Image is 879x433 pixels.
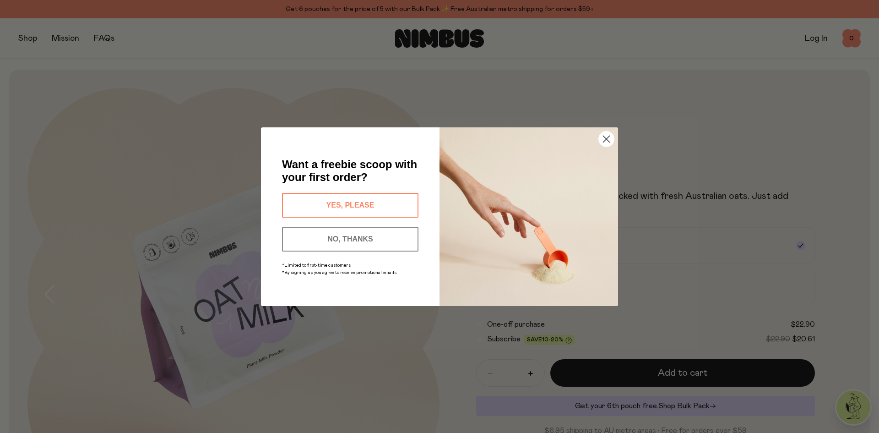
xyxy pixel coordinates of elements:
span: *Limited to first-time customers [282,263,351,268]
button: NO, THANKS [282,227,418,252]
button: YES, PLEASE [282,193,418,218]
span: *By signing up you agree to receive promotional emails [282,270,396,275]
button: Close dialog [598,131,614,147]
span: Want a freebie scoop with your first order? [282,158,417,183]
img: c0d45117-8e62-4a02-9742-374a5db49d45.jpeg [439,127,618,306]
